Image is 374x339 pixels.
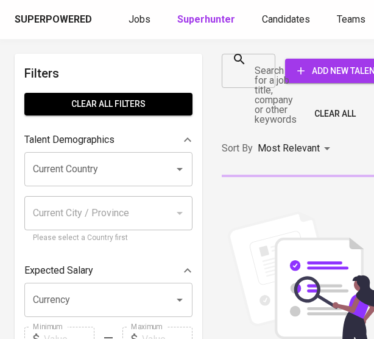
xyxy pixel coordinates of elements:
[24,133,115,147] p: Talent Demographics
[262,12,312,27] a: Candidates
[34,97,183,112] span: Clear All filters
[309,103,361,125] button: Clear All
[258,137,334,160] div: Most Relevant
[262,13,310,25] span: Candidates
[337,12,368,27] a: Teams
[33,232,184,244] p: Please select a Country first
[171,291,188,308] button: Open
[171,161,188,178] button: Open
[24,93,192,115] button: Clear All filters
[24,258,192,283] div: Expected Salary
[15,13,94,27] a: Superpowered
[24,64,192,83] h6: Filters
[15,13,92,27] div: Superpowered
[177,13,235,25] b: Superhunter
[24,128,192,152] div: Talent Demographics
[222,141,253,156] p: Sort By
[24,263,93,278] p: Expected Salary
[337,13,365,25] span: Teams
[177,12,238,27] a: Superhunter
[129,13,150,25] span: Jobs
[258,141,320,156] p: Most Relevant
[314,106,356,122] span: Clear All
[129,12,153,27] a: Jobs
